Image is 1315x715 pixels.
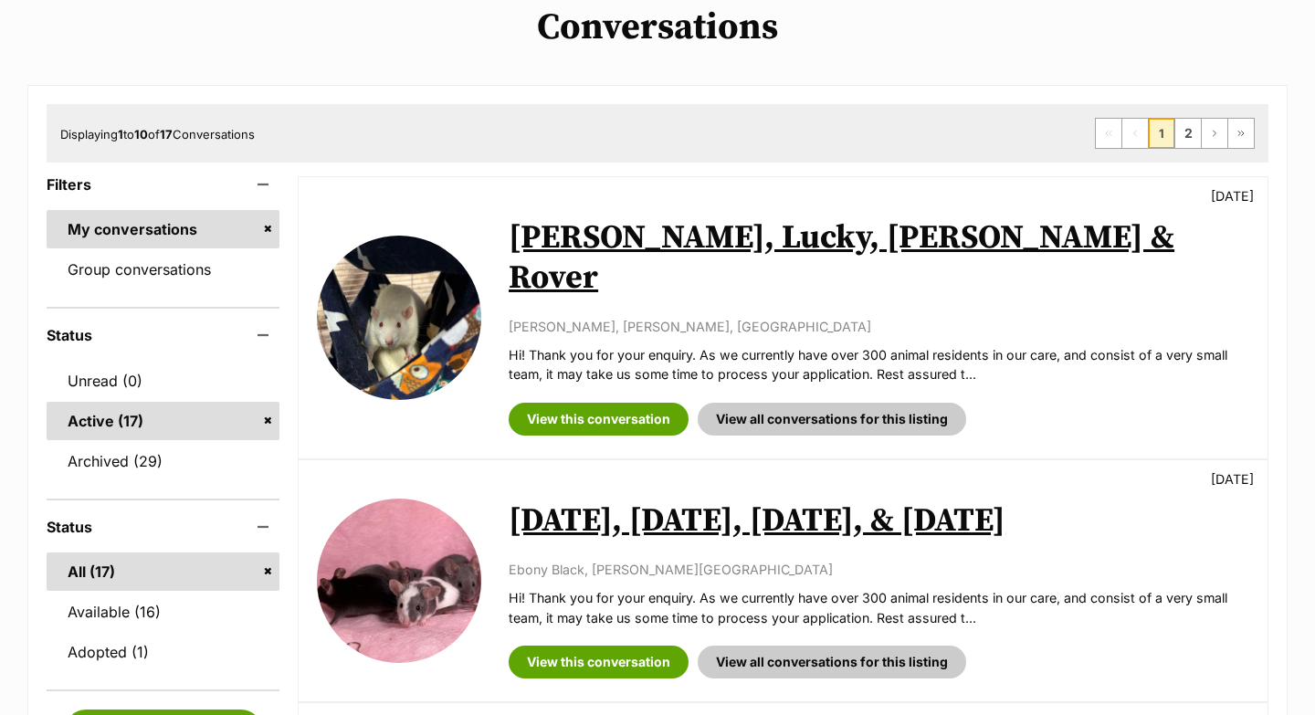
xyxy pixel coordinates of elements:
[509,560,1249,579] p: Ebony Black, [PERSON_NAME][GEOGRAPHIC_DATA]
[60,127,255,142] span: Displaying to of Conversations
[509,588,1249,627] p: Hi! Thank you for your enquiry. As we currently have over 300 animal residents in our care, and c...
[1095,118,1255,149] nav: Pagination
[317,236,481,400] img: Buddy, Lucky, Rufus & Rover
[1122,119,1148,148] span: Previous page
[698,403,966,436] a: View all conversations for this listing
[47,593,279,631] a: Available (16)
[47,176,279,193] header: Filters
[47,442,279,480] a: Archived (29)
[47,250,279,289] a: Group conversations
[1202,119,1227,148] a: Next page
[1149,119,1174,148] span: Page 1
[47,552,279,591] a: All (17)
[509,217,1174,299] a: [PERSON_NAME], Lucky, [PERSON_NAME] & Rover
[1228,119,1254,148] a: Last page
[118,127,123,142] strong: 1
[509,500,1005,542] a: [DATE], [DATE], [DATE], & [DATE]
[1211,469,1254,489] p: [DATE]
[698,646,966,678] a: View all conversations for this listing
[509,345,1249,384] p: Hi! Thank you for your enquiry. As we currently have over 300 animal residents in our care, and c...
[160,127,173,142] strong: 17
[509,403,689,436] a: View this conversation
[47,327,279,343] header: Status
[509,317,1249,336] p: [PERSON_NAME], [PERSON_NAME], [GEOGRAPHIC_DATA]
[47,633,279,671] a: Adopted (1)
[47,519,279,535] header: Status
[1175,119,1201,148] a: Page 2
[47,362,279,400] a: Unread (0)
[47,402,279,440] a: Active (17)
[134,127,148,142] strong: 10
[509,646,689,678] a: View this conversation
[317,499,481,663] img: Tuesday, Wednesday, Thursday, & Friday
[1211,186,1254,205] p: [DATE]
[1096,119,1121,148] span: First page
[47,210,279,248] a: My conversations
